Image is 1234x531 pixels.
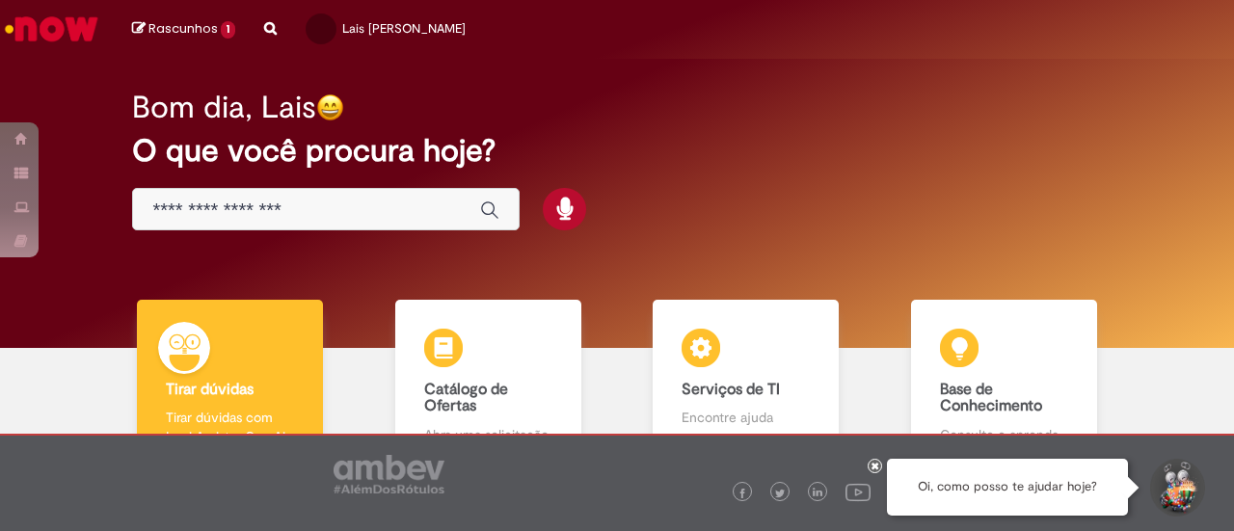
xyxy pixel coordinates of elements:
[424,380,508,416] b: Catálogo de Ofertas
[424,425,552,444] p: Abra uma solicitação
[132,20,235,39] a: Rascunhos
[166,408,294,446] p: Tirar dúvidas com Lupi Assist e Gen Ai
[132,134,1101,168] h2: O que você procura hoje?
[334,455,444,493] img: logo_footer_ambev_rotulo_gray.png
[166,380,254,399] b: Tirar dúvidas
[316,93,344,121] img: happy-face.png
[682,380,780,399] b: Serviços de TI
[617,300,875,466] a: Serviços de TI Encontre ajuda
[1147,459,1205,517] button: Iniciar Conversa de Suporte
[813,488,822,499] img: logo_footer_linkedin.png
[2,10,101,48] img: ServiceNow
[940,380,1042,416] b: Base de Conhecimento
[148,19,218,38] span: Rascunhos
[360,300,618,466] a: Catálogo de Ofertas Abra uma solicitação
[887,459,1128,516] div: Oi, como posso te ajudar hoje?
[775,489,785,498] img: logo_footer_twitter.png
[845,479,871,504] img: logo_footer_youtube.png
[682,408,810,427] p: Encontre ajuda
[875,300,1134,466] a: Base de Conhecimento Consulte e aprenda
[221,21,235,39] span: 1
[101,300,360,466] a: Tirar dúvidas Tirar dúvidas com Lupi Assist e Gen Ai
[738,489,747,498] img: logo_footer_facebook.png
[940,425,1068,444] p: Consulte e aprenda
[132,91,316,124] h2: Bom dia, Lais
[342,20,466,37] span: Lais [PERSON_NAME]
